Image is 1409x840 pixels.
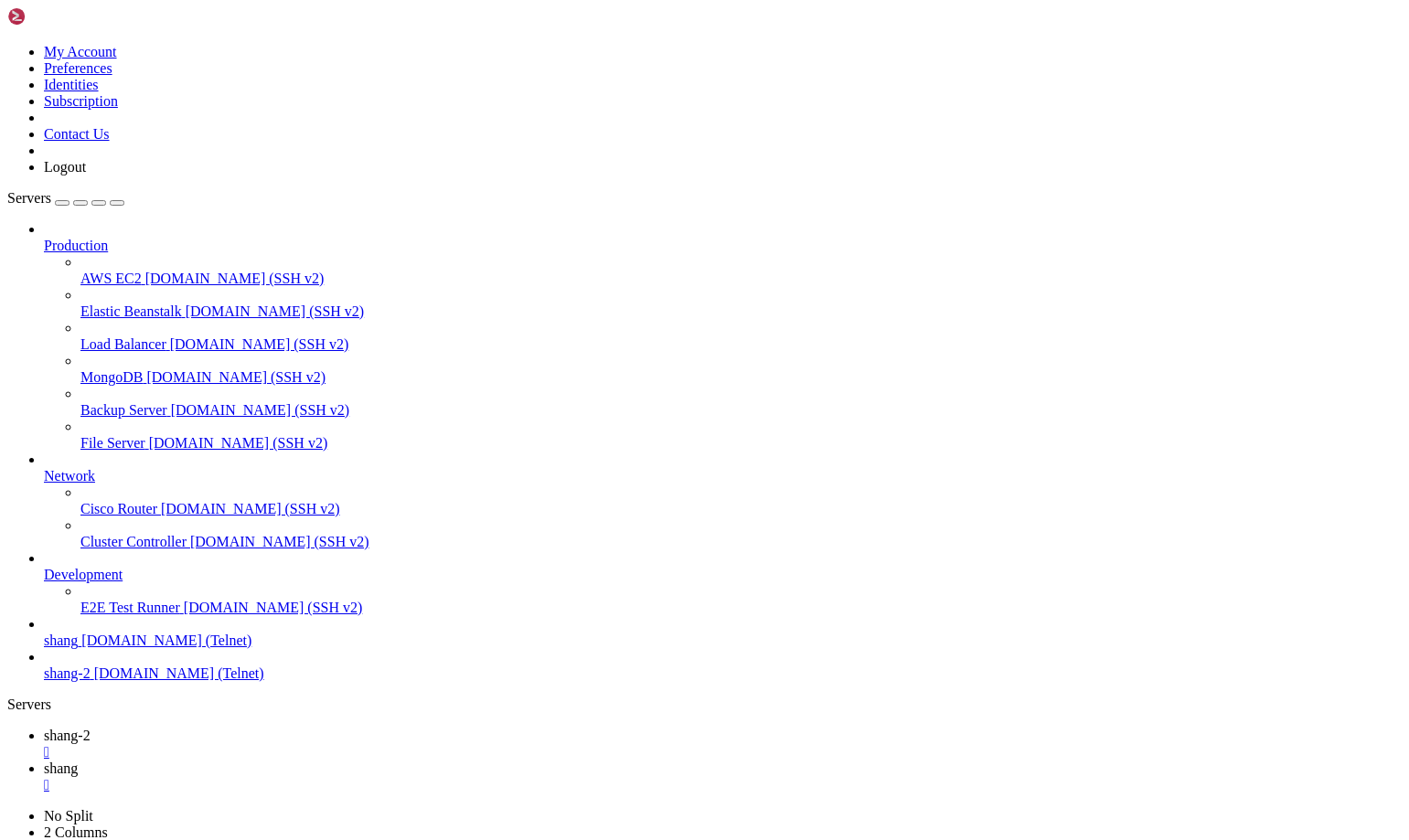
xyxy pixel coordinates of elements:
a: AWS EC2 [DOMAIN_NAME] (SSH v2) [80,271,1402,287]
li: Development [44,550,1402,616]
a: Identities [44,77,99,92]
a: shang-2 [DOMAIN_NAME] (Telnet) [44,665,1402,682]
li: shang-2 [DOMAIN_NAME] (Telnet) [44,649,1402,682]
span: Network [44,468,95,484]
span: [DOMAIN_NAME] (SSH v2) [149,435,328,451]
span: [DOMAIN_NAME] (SSH v2) [161,501,340,516]
span: shang [44,633,78,648]
li: E2E Test Runner [DOMAIN_NAME] (SSH v2) [80,583,1402,616]
span: Production [44,238,108,253]
a: No Split [44,808,93,824]
span: [DOMAIN_NAME] (SSH v2) [184,600,363,615]
li: MongoDB [DOMAIN_NAME] (SSH v2) [80,353,1402,386]
a:  [44,777,1402,793]
span: File Server [80,435,145,451]
a: My Account [44,44,117,59]
span: [DOMAIN_NAME] (SSH v2) [146,369,326,385]
a: Production [44,238,1402,254]
span: Load Balancer [80,336,166,352]
li: Cisco Router [DOMAIN_NAME] (SSH v2) [80,484,1402,517]
a: shang [44,760,1402,793]
a: 2 Columns [44,824,108,840]
li: Cluster Controller [DOMAIN_NAME] (SSH v2) [80,517,1402,550]
a: Logout [44,159,86,175]
a: Servers [7,190,124,206]
a: Cluster Controller [DOMAIN_NAME] (SSH v2) [80,534,1402,550]
a: Preferences [44,60,112,76]
li: AWS EC2 [DOMAIN_NAME] (SSH v2) [80,254,1402,287]
span: Backup Server [80,402,167,418]
span: shang-2 [44,728,91,743]
span: [DOMAIN_NAME] (Telnet) [81,633,251,648]
li: Elastic Beanstalk [DOMAIN_NAME] (SSH v2) [80,287,1402,320]
span: AWS EC2 [80,271,142,286]
a: E2E Test Runner [DOMAIN_NAME] (SSH v2) [80,600,1402,616]
span: Servers [7,190,51,206]
a: shang [DOMAIN_NAME] (Telnet) [44,633,1402,649]
a: Network [44,468,1402,484]
a: Backup Server [DOMAIN_NAME] (SSH v2) [80,402,1402,419]
span: Elastic Beanstalk [80,303,182,319]
span: [DOMAIN_NAME] (SSH v2) [186,303,365,319]
li: Production [44,221,1402,452]
a: Contact Us [44,126,110,142]
li: Load Balancer [DOMAIN_NAME] (SSH v2) [80,320,1402,353]
span: shang-2 [44,665,91,681]
span: Cluster Controller [80,534,187,549]
span: MongoDB [80,369,143,385]
a: Subscription [44,93,118,109]
span: [DOMAIN_NAME] (Telnet) [94,665,264,681]
span: [DOMAIN_NAME] (SSH v2) [170,336,349,352]
a:  [44,744,1402,760]
span: [DOMAIN_NAME] (SSH v2) [171,402,350,418]
span: E2E Test Runner [80,600,180,615]
a: Elastic Beanstalk [DOMAIN_NAME] (SSH v2) [80,303,1402,320]
span: Cisco Router [80,501,157,516]
li: Network [44,452,1402,550]
a: MongoDB [DOMAIN_NAME] (SSH v2) [80,369,1402,386]
span: shang [44,760,78,776]
span: Development [44,567,123,582]
a: shang-2 [44,728,1402,760]
a: Load Balancer [DOMAIN_NAME] (SSH v2) [80,336,1402,353]
a: Cisco Router [DOMAIN_NAME] (SSH v2) [80,501,1402,517]
span: [DOMAIN_NAME] (SSH v2) [190,534,369,549]
div: Servers [7,696,1402,713]
li: File Server [DOMAIN_NAME] (SSH v2) [80,419,1402,452]
span: [DOMAIN_NAME] (SSH v2) [145,271,325,286]
a: Development [44,567,1402,583]
li: Backup Server [DOMAIN_NAME] (SSH v2) [80,386,1402,419]
img: Shellngn [7,7,112,26]
a: File Server [DOMAIN_NAME] (SSH v2) [80,435,1402,452]
li: shang [DOMAIN_NAME] (Telnet) [44,616,1402,649]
